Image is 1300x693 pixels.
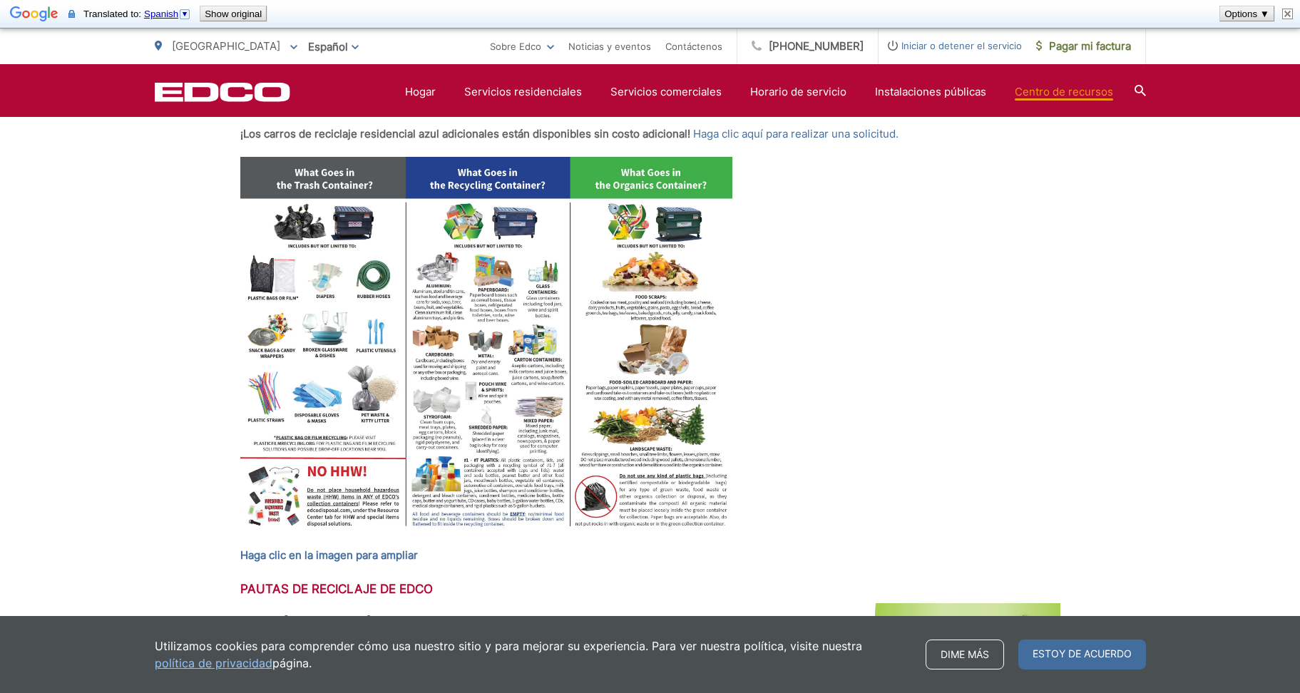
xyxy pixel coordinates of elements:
img: Diagrama de qué artículos se pueden reciclar [240,157,732,537]
a: Hogar [405,83,436,101]
font: Horario de servicio [750,85,846,98]
span: Spanish [144,9,178,19]
button: Show original [200,6,266,21]
a: Pagar mi factura [1022,29,1146,64]
font: Haga clic en la imagen para ampliar [240,548,418,562]
font: Pautas de reciclaje de Edco [240,582,433,596]
font: Pagar mi factura [1049,39,1131,53]
span: Translated to: [83,9,194,19]
img: Close [1282,9,1293,19]
font: Sobre Edco [490,41,541,52]
font: Botellas [PERSON_NAME] y frascos* [240,614,425,627]
font: Español [308,40,348,53]
font: Utilizamos cookies para comprender cómo usa nuestro sitio y para mejorar su experiencia. Para ver... [155,639,862,653]
a: Spanish [144,9,191,19]
font: Instalaciones públicas [875,85,986,98]
a: política de privacidad [155,654,272,672]
a: Haga clic aquí para realizar una solicitud. [693,125,899,143]
a: Dime más [926,640,1004,669]
font: Contáctenos [665,41,722,52]
font: Noticias y eventos [568,41,651,52]
img: Google Translate [10,5,58,25]
font: Servicios comerciales [610,85,722,98]
img: The content of this secure page will be sent to Google for translation using a secure connection. [68,9,75,19]
a: Centro de recursos [1015,83,1113,101]
button: Options ▼ [1220,6,1274,21]
a: Servicios residenciales [464,83,582,101]
a: [PHONE_NUMBER] [737,29,879,64]
a: Horario de servicio [750,83,846,101]
a: Logotipo EDCD. Regrese a la página de inicio. [155,82,290,102]
font: página. [272,656,312,670]
a: Haga clic en la imagen para ampliar [240,547,418,564]
a: Sobre Edco [490,38,554,55]
font: Hogar [405,85,436,98]
font: Centro de recursos [1015,85,1113,98]
a: Servicios comerciales [610,83,722,101]
font: política de privacidad [155,656,272,670]
font: Haga clic aquí para realizar una solicitud. [693,127,899,140]
a: Contáctenos [665,38,722,55]
a: Instalaciones públicas [875,83,986,101]
span: Español [297,34,369,59]
font: Servicios residenciales [464,85,582,98]
a: Noticias y eventos [568,38,651,55]
font: [GEOGRAPHIC_DATA] [172,39,280,53]
font: ¡Los carros de reciclaje residencial azul adicionales están disponibles sin costo adicional! [240,127,690,140]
